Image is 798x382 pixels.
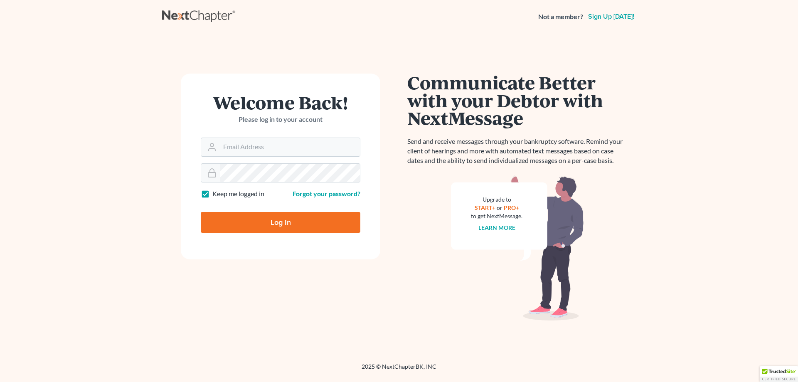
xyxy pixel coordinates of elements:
[201,115,360,124] p: Please log in to your account
[504,204,519,211] a: PRO+
[212,189,264,199] label: Keep me logged in
[471,212,522,220] div: to get NextMessage.
[451,175,584,321] img: nextmessage_bg-59042aed3d76b12b5cd301f8e5b87938c9018125f34e5fa2b7a6b67550977c72.svg
[201,212,360,233] input: Log In
[162,362,636,377] div: 2025 © NextChapterBK, INC
[478,224,515,231] a: Learn more
[497,204,502,211] span: or
[293,190,360,197] a: Forgot your password?
[760,366,798,382] div: TrustedSite Certified
[407,74,628,127] h1: Communicate Better with your Debtor with NextMessage
[471,195,522,204] div: Upgrade to
[586,13,636,20] a: Sign up [DATE]!
[538,12,583,22] strong: Not a member?
[475,204,495,211] a: START+
[407,137,628,165] p: Send and receive messages through your bankruptcy software. Remind your client of hearings and mo...
[201,94,360,111] h1: Welcome Back!
[220,138,360,156] input: Email Address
